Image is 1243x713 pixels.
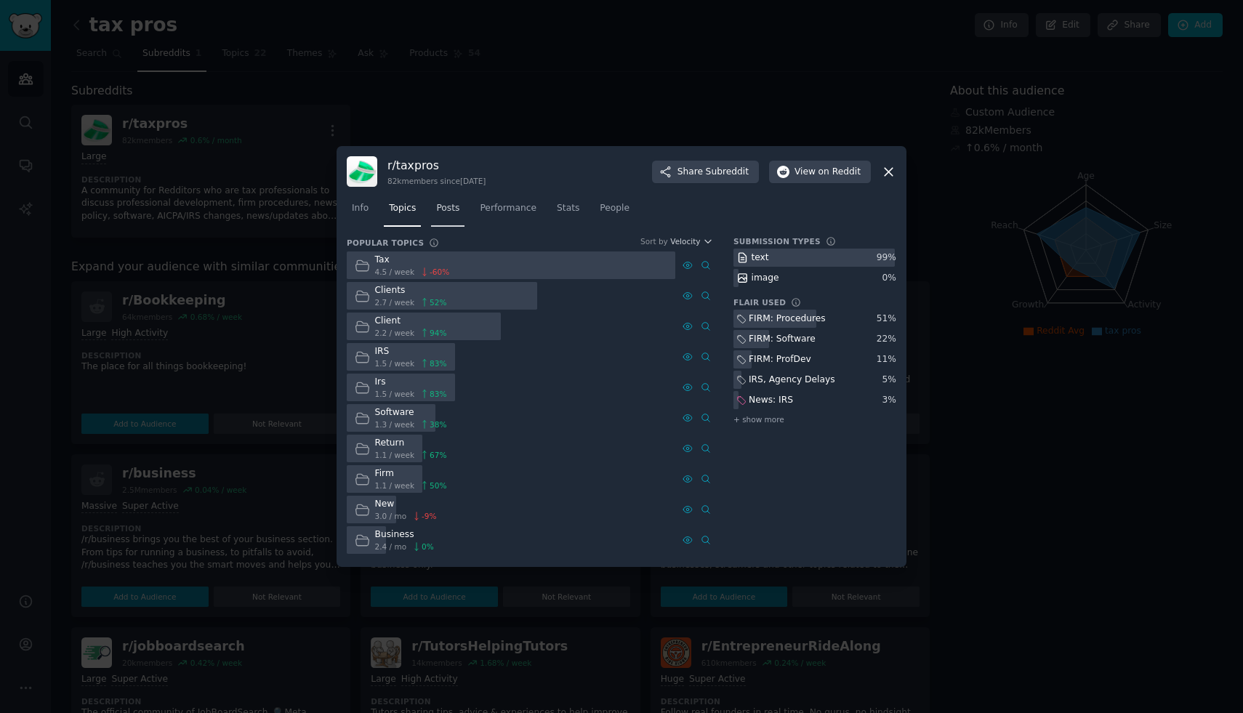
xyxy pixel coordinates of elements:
div: Clients [375,284,447,297]
span: -60 % [430,267,449,277]
div: Tax [375,254,450,267]
span: 1.5 / week [375,358,415,368]
div: Irs [375,376,447,389]
span: + show more [733,414,784,424]
span: 2.7 / week [375,297,415,307]
div: Firm [375,467,447,480]
span: People [600,202,629,215]
div: IRS, Agency Delays [749,374,835,387]
a: Info [347,197,374,227]
span: 2.2 / week [375,328,415,338]
div: 82k members since [DATE] [387,176,486,186]
span: View [795,166,861,179]
span: on Reddit [818,166,861,179]
span: 3.0 / mo [375,511,407,521]
span: Stats [557,202,579,215]
a: Topics [384,197,421,227]
span: 2.4 / mo [375,541,407,552]
span: Topics [389,202,416,215]
div: 0 % [882,272,896,285]
a: Performance [475,197,542,227]
span: 4.5 / week [375,267,415,277]
span: 52 % [430,297,446,307]
div: 3 % [882,394,896,407]
button: Viewon Reddit [769,161,871,184]
span: 67 % [430,450,446,460]
span: Info [352,202,369,215]
div: 11 % [877,353,896,366]
h3: Popular Topics [347,238,424,248]
span: Performance [480,202,536,215]
div: 51 % [877,313,896,326]
span: 38 % [430,419,446,430]
span: 1.5 / week [375,389,415,399]
span: 0 % [422,541,434,552]
div: Business [375,528,434,541]
span: 50 % [430,480,446,491]
span: Velocity [670,236,700,246]
div: Client [375,315,447,328]
span: 1.1 / week [375,450,415,460]
div: Return [375,437,447,450]
div: New [375,498,437,511]
span: 83 % [430,389,446,399]
span: 1.3 / week [375,419,415,430]
span: -9 % [422,511,436,521]
div: FIRM: ProfDev [749,353,811,366]
div: FIRM: Procedures [749,313,826,326]
a: People [595,197,635,227]
h3: Flair Used [733,297,786,307]
a: Posts [431,197,464,227]
div: image [752,272,779,285]
div: 99 % [877,251,896,265]
div: IRS [375,345,447,358]
span: Share [677,166,749,179]
div: 5 % [882,374,896,387]
h3: r/ taxpros [387,158,486,173]
button: Velocity [670,236,713,246]
h3: Submission Types [733,236,821,246]
div: Sort by [640,236,668,246]
span: Subreddit [706,166,749,179]
div: FIRM: Software [749,333,816,346]
div: News: IRS [749,394,793,407]
div: Software [375,406,447,419]
a: Stats [552,197,584,227]
span: 83 % [430,358,446,368]
img: taxpros [347,156,377,187]
span: Posts [436,202,459,215]
div: text [752,251,769,265]
span: 1.1 / week [375,480,415,491]
div: 22 % [877,333,896,346]
button: ShareSubreddit [652,161,759,184]
span: 94 % [430,328,446,338]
